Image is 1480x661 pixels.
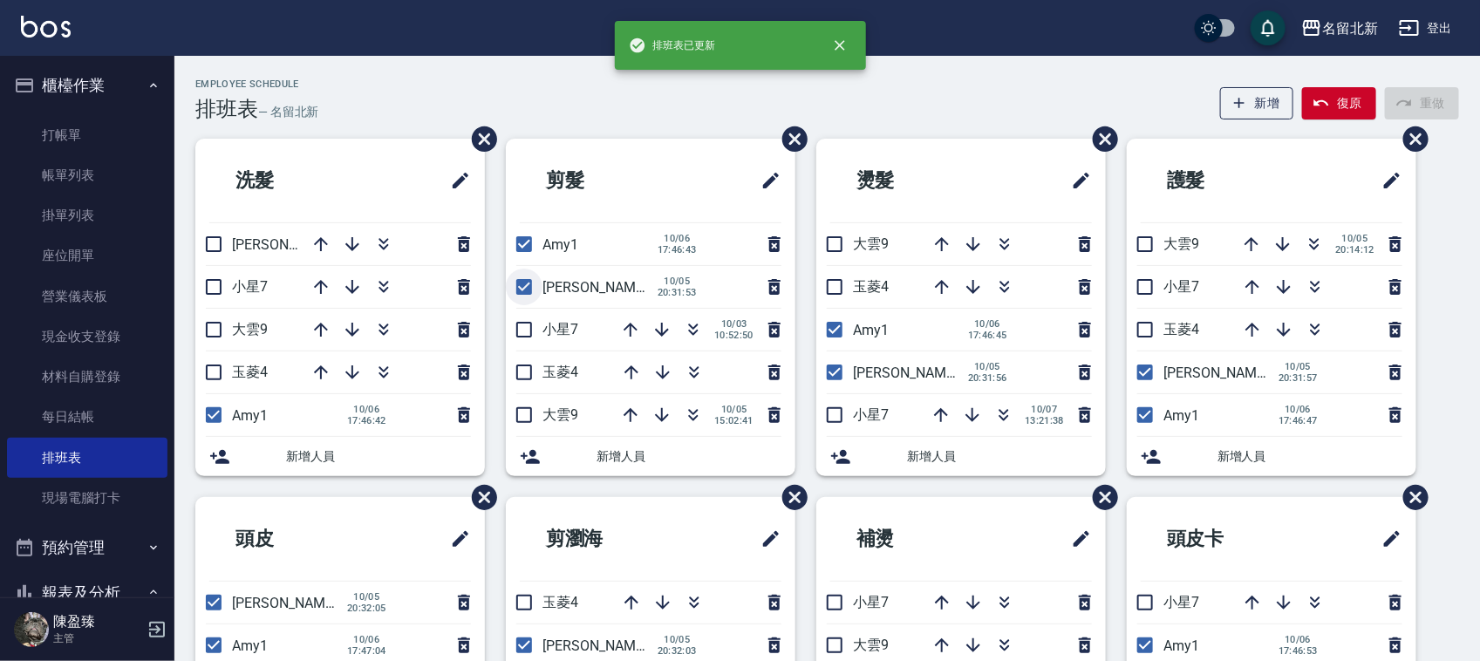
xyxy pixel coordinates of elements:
h2: 頭皮卡 [1141,508,1311,570]
button: 復原 [1302,87,1376,119]
span: 20:31:57 [1279,372,1318,384]
h2: 剪髮 [520,149,680,212]
span: 新增人員 [286,447,471,466]
button: 報表及分析 [7,570,167,616]
span: Amy1 [1163,637,1199,654]
span: 大雲9 [1163,235,1199,252]
span: 小星7 [1163,594,1199,610]
span: 大雲9 [542,406,578,423]
span: Amy1 [542,236,578,253]
span: 17:46:45 [968,330,1007,341]
span: 10/05 [1279,361,1318,372]
button: close [821,26,859,65]
span: 10/06 [347,404,386,415]
h6: — 名留北新 [258,103,319,121]
a: 材料自購登錄 [7,357,167,397]
span: 17:46:53 [1279,645,1318,657]
h2: 頭皮 [209,508,370,570]
span: 刪除班表 [769,113,810,165]
a: 掛單列表 [7,195,167,235]
a: 每日結帳 [7,397,167,437]
div: 新增人員 [195,437,485,476]
span: 10/05 [1335,233,1374,244]
h3: 排班表 [195,97,258,121]
span: 10/07 [1025,404,1064,415]
span: Amy1 [1163,407,1199,424]
span: [PERSON_NAME]2 [542,279,655,296]
span: 大雲9 [853,235,889,252]
span: 修改班表的標題 [1061,518,1092,560]
span: 10/03 [714,318,754,330]
h2: 燙髮 [830,149,991,212]
span: 13:21:38 [1025,415,1064,426]
span: 17:46:42 [347,415,386,426]
span: 修改班表的標題 [1371,518,1402,560]
span: 新增人員 [1217,447,1402,466]
div: 新增人員 [1127,437,1416,476]
h2: 補燙 [830,508,991,570]
span: 20:31:56 [968,372,1007,384]
span: [PERSON_NAME]2 [232,595,344,611]
h2: 剪瀏海 [520,508,690,570]
a: 現金收支登錄 [7,317,167,357]
span: 大雲9 [232,321,268,337]
span: 20:14:12 [1335,244,1374,256]
a: 帳單列表 [7,155,167,195]
span: 17:47:04 [347,645,386,657]
span: 刪除班表 [459,472,500,523]
span: 修改班表的標題 [440,518,471,560]
span: 10/06 [658,233,697,244]
h2: 洗髮 [209,149,370,212]
span: 刪除班表 [1390,472,1431,523]
span: 新增人員 [907,447,1092,466]
h5: 陳盈臻 [53,613,142,630]
span: [PERSON_NAME]2 [1163,365,1276,381]
span: 玉菱4 [232,364,268,380]
span: 修改班表的標題 [1371,160,1402,201]
span: 小星7 [853,594,889,610]
img: Logo [21,16,71,37]
button: 名留北新 [1294,10,1385,46]
span: 10/05 [658,276,697,287]
button: save [1251,10,1286,45]
span: 20:31:53 [658,287,697,298]
span: [PERSON_NAME]2 [542,637,655,654]
p: 主管 [53,630,142,646]
div: 名留北新 [1322,17,1378,39]
a: 營業儀表板 [7,276,167,317]
a: 打帳單 [7,115,167,155]
button: 櫃檯作業 [7,63,167,108]
span: 10/06 [1279,634,1318,645]
span: 刪除班表 [1080,113,1121,165]
img: Person [14,612,49,647]
span: 17:46:43 [658,244,697,256]
span: 10/05 [714,404,754,415]
span: 刪除班表 [1080,472,1121,523]
button: 預約管理 [7,525,167,570]
a: 座位開單 [7,235,167,276]
span: 20:32:03 [658,645,697,657]
span: 玉菱4 [542,364,578,380]
span: Amy1 [232,637,268,654]
span: [PERSON_NAME]2 [853,365,965,381]
span: 玉菱4 [542,594,578,610]
span: 10:52:50 [714,330,754,341]
span: 10/05 [347,591,386,603]
span: 玉菱4 [853,278,889,295]
span: 10/05 [658,634,697,645]
span: 新增人員 [597,447,781,466]
button: 登出 [1392,12,1459,44]
span: 15:02:41 [714,415,754,426]
span: 刪除班表 [769,472,810,523]
span: 小星7 [542,321,578,337]
span: 小星7 [853,406,889,423]
span: 10/05 [968,361,1007,372]
h2: 護髮 [1141,149,1301,212]
span: 刪除班表 [1390,113,1431,165]
span: Amy1 [853,322,889,338]
span: 10/06 [968,318,1007,330]
span: 10/06 [1279,404,1318,415]
span: 20:32:05 [347,603,386,614]
span: 修改班表的標題 [750,160,781,201]
a: 現場電腦打卡 [7,478,167,518]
